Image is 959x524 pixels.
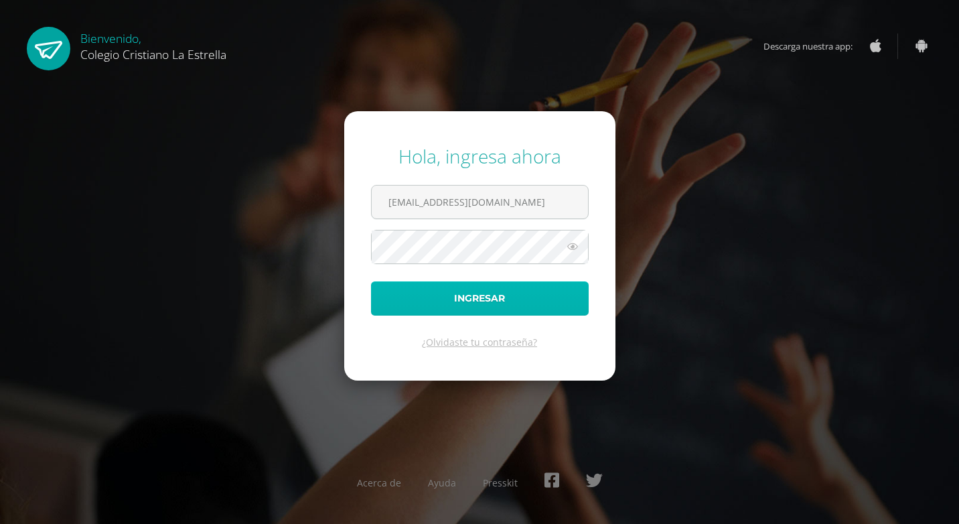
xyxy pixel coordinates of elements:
[80,46,226,62] span: Colegio Cristiano La Estrella
[372,186,588,218] input: Correo electrónico o usuario
[371,281,589,316] button: Ingresar
[371,143,589,169] div: Hola, ingresa ahora
[80,27,226,62] div: Bienvenido,
[422,336,537,348] a: ¿Olvidaste tu contraseña?
[483,476,518,489] a: Presskit
[428,476,456,489] a: Ayuda
[357,476,401,489] a: Acerca de
[763,34,866,59] span: Descarga nuestra app:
